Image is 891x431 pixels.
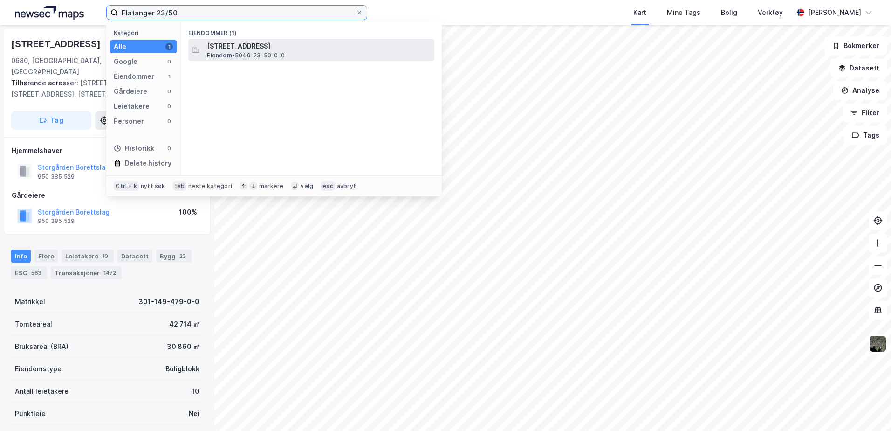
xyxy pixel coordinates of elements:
div: Kategori [114,29,177,36]
div: Eiendomstype [15,363,62,375]
div: velg [301,182,313,190]
div: 10 [100,251,110,261]
div: 0 [165,118,173,125]
div: Historikk [114,143,154,154]
button: Bokmerker [824,36,887,55]
div: Info [11,250,31,263]
div: 0 [165,145,173,152]
div: Eiendommer (1) [181,22,442,39]
div: Ctrl + k [114,181,139,191]
div: 950 385 529 [38,173,75,181]
div: Boligblokk [165,363,199,375]
div: 100% [179,207,197,218]
div: Leietakere [114,101,150,112]
div: Alle [114,41,126,52]
button: Filter [843,104,887,122]
div: [PERSON_NAME] [808,7,861,18]
div: 10 [192,386,199,397]
div: markere [259,182,283,190]
div: Tomteareal [15,319,52,330]
div: 1 [165,43,173,50]
div: Gårdeiere [12,190,203,201]
div: 23 [178,251,188,261]
img: logo.a4113a55bc3d86da70a041830d287a7e.svg [15,6,84,20]
div: 0 [165,103,173,110]
div: Bygg [156,250,192,263]
div: Hjemmelshaver [12,145,203,156]
span: Tilhørende adresser: [11,79,80,87]
div: 30 860 ㎡ [167,341,199,352]
div: 42 714 ㎡ [169,319,199,330]
div: 0 [165,58,173,65]
img: 9k= [869,335,887,353]
iframe: Chat Widget [844,386,891,431]
div: Punktleie [15,408,46,419]
div: Matrikkel [15,296,45,307]
div: [STREET_ADDRESS] [11,36,103,51]
div: [STREET_ADDRESS], [STREET_ADDRESS], [STREET_ADDRESS] [11,77,196,100]
div: Transaksjoner [51,266,122,279]
div: 0 [165,88,173,95]
div: Gårdeiere [114,86,147,97]
div: Bruksareal (BRA) [15,341,69,352]
button: Datasett [830,59,887,77]
div: Antall leietakere [15,386,69,397]
div: Eiendommer [114,71,154,82]
div: neste kategori [188,182,232,190]
div: esc [321,181,335,191]
button: Tags [844,126,887,145]
div: avbryt [337,182,356,190]
div: 0680, [GEOGRAPHIC_DATA], [GEOGRAPHIC_DATA] [11,55,129,77]
div: Personer [114,116,144,127]
div: Verktøy [758,7,783,18]
div: Google [114,56,137,67]
button: Analyse [833,81,887,100]
div: Bolig [721,7,737,18]
div: Eiere [34,250,58,263]
span: [STREET_ADDRESS] [207,41,431,52]
div: tab [173,181,187,191]
div: ESG [11,266,47,279]
div: 563 [29,268,43,278]
div: Datasett [117,250,152,263]
div: 301-149-479-0-0 [138,296,199,307]
div: Kontrollprogram for chat [844,386,891,431]
div: nytt søk [141,182,165,190]
div: 1 [165,73,173,80]
div: Delete history [125,158,171,169]
div: Leietakere [62,250,114,263]
div: 1472 [102,268,118,278]
div: 950 385 529 [38,217,75,225]
input: Søk på adresse, matrikkel, gårdeiere, leietakere eller personer [118,6,356,20]
span: Eiendom • 5049-23-50-0-0 [207,52,284,59]
div: Kart [633,7,646,18]
button: Tag [11,111,91,130]
div: Nei [189,408,199,419]
div: Mine Tags [667,7,700,18]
